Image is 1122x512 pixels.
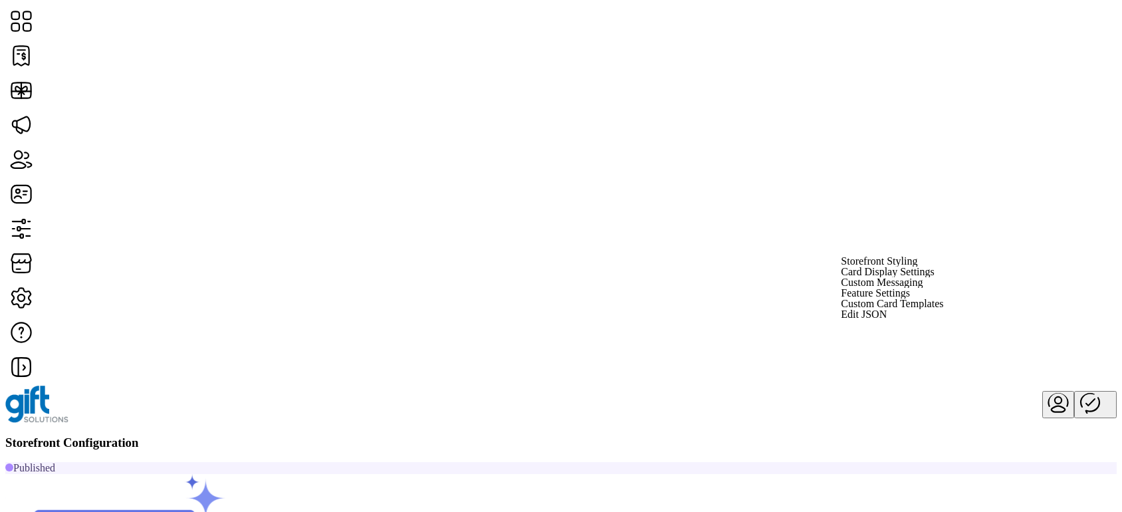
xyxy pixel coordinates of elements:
[841,299,987,309] li: Custom Card Templates
[841,267,934,277] span: Card Display Settings
[5,386,68,423] img: logo
[841,277,987,288] li: Custom Messaging
[841,256,917,267] span: Storefront Styling
[1042,391,1074,418] button: menu
[13,462,55,473] span: Published
[841,267,987,277] li: Card Display Settings
[841,309,887,320] span: Edit JSON
[1074,391,1117,418] button: Publisher Panel
[841,288,910,299] span: Feature Settings
[841,288,987,299] li: Feature Settings
[5,436,1117,450] h3: Storefront Configuration
[841,277,923,288] span: Custom Messaging
[841,256,987,267] li: Storefront Styling
[841,309,987,320] li: Edit JSON
[841,299,943,309] span: Custom Card Templates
